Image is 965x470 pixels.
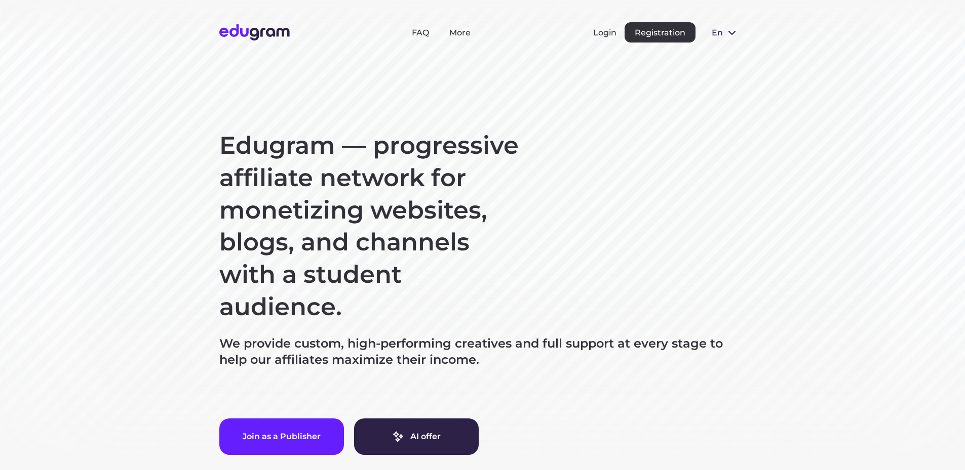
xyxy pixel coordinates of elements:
[219,335,746,368] p: We provide custom, high-performing creatives and full support at every stage to help our affiliat...
[354,418,479,455] a: AI offer
[219,130,523,323] h1: Edugram — progressive affiliate network for monetizing websites, blogs, and channels with a stude...
[625,22,696,42] button: Registration
[712,28,722,37] span: en
[412,28,429,37] a: FAQ
[449,28,471,37] a: More
[219,24,290,40] img: Edugram Logo
[704,22,746,42] button: en
[593,28,616,37] button: Login
[219,418,344,455] button: Join as a Publisher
